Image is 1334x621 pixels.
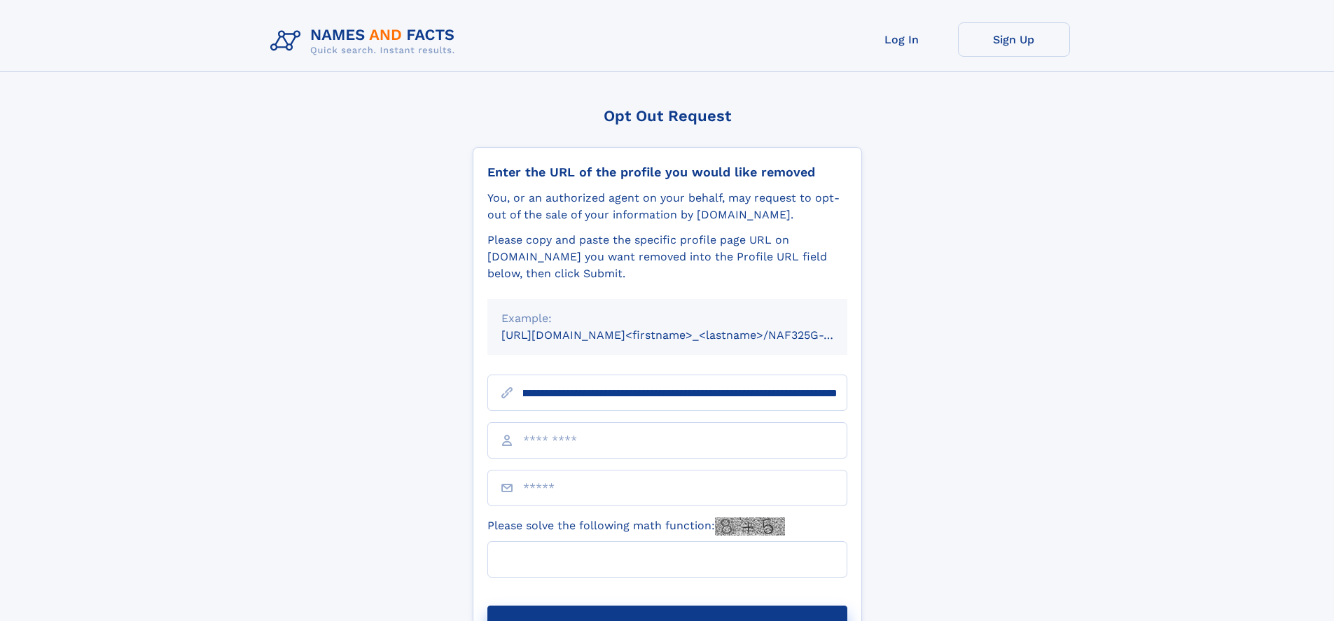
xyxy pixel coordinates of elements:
[501,310,833,327] div: Example:
[473,107,862,125] div: Opt Out Request
[487,232,847,282] div: Please copy and paste the specific profile page URL on [DOMAIN_NAME] you want removed into the Pr...
[501,328,874,342] small: [URL][DOMAIN_NAME]<firstname>_<lastname>/NAF325G-xxxxxxxx
[265,22,466,60] img: Logo Names and Facts
[487,190,847,223] div: You, or an authorized agent on your behalf, may request to opt-out of the sale of your informatio...
[487,165,847,180] div: Enter the URL of the profile you would like removed
[487,517,785,536] label: Please solve the following math function:
[958,22,1070,57] a: Sign Up
[846,22,958,57] a: Log In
